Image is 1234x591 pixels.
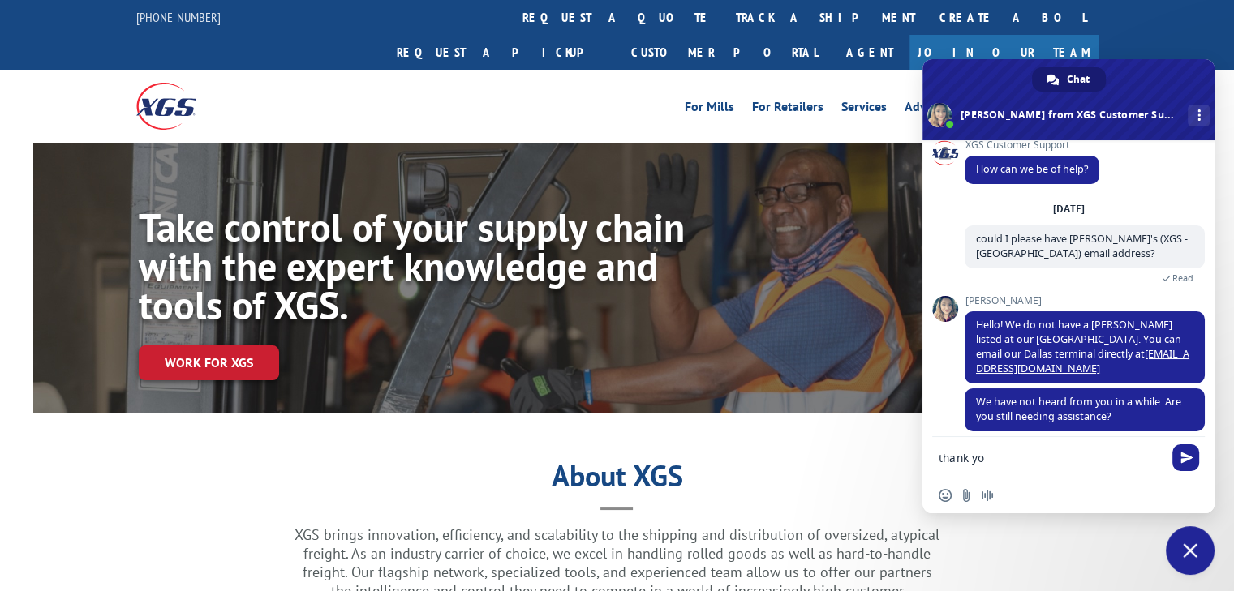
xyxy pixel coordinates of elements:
[905,101,971,118] a: Advantages
[685,101,734,118] a: For Mills
[960,489,973,502] span: Send a file
[965,139,1099,151] span: XGS Customer Support
[976,162,1088,176] span: How can we be of help?
[752,101,823,118] a: For Retailers
[976,318,1189,375] span: Hello! We do not have a [PERSON_NAME] listed at our [GEOGRAPHIC_DATA]. You can email our Dallas t...
[139,345,279,380] a: Work for XGS
[1172,444,1199,471] span: Send
[981,489,994,502] span: Audio message
[939,489,952,502] span: Insert an emoji
[976,395,1181,423] span: We have not heard from you in a while. Are you still needing assistance?
[1172,272,1193,284] span: Read
[909,35,1099,70] a: Join Our Team
[939,437,1166,478] textarea: Compose your message...
[976,232,1188,260] span: could I please have [PERSON_NAME]'s (XGS - [GEOGRAPHIC_DATA]) email address?
[1032,67,1106,92] a: Chat
[1166,526,1215,575] a: Close chat
[841,101,887,118] a: Services
[123,465,1111,495] h1: About XGS
[976,347,1189,375] a: [EMAIL_ADDRESS][DOMAIN_NAME]
[136,9,221,25] a: [PHONE_NUMBER]
[1067,67,1090,92] span: Chat
[830,35,909,70] a: Agent
[1053,204,1085,214] div: [DATE]
[139,208,689,332] h1: Take control of your supply chain with the expert knowledge and tools of XGS.
[385,35,619,70] a: Request a pickup
[965,295,1205,306] span: [PERSON_NAME]
[619,35,830,70] a: Customer Portal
